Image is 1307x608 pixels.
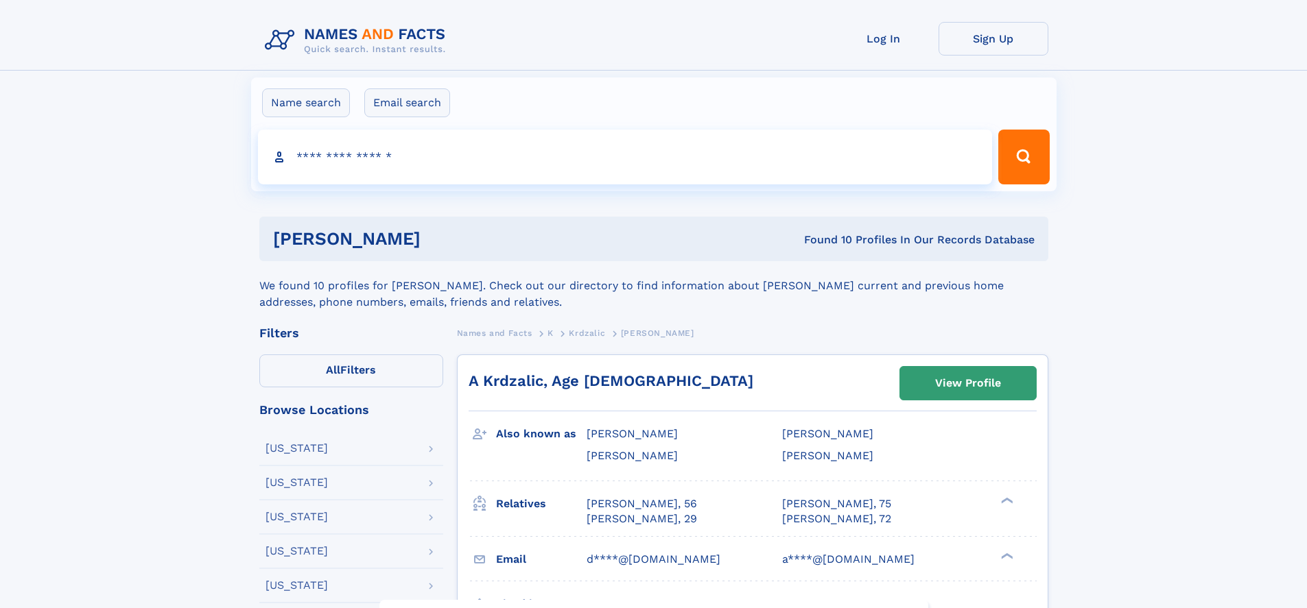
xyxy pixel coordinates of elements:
[273,230,613,247] h1: [PERSON_NAME]
[469,372,753,389] a: A Krdzalic, Age [DEMOGRAPHIC_DATA]
[569,324,605,341] a: Krdzalic
[569,328,605,338] span: Krdzalic
[587,427,678,440] span: [PERSON_NAME]
[587,496,697,511] a: [PERSON_NAME], 56
[266,511,328,522] div: [US_STATE]
[939,22,1048,56] a: Sign Up
[900,367,1036,400] a: View Profile
[266,477,328,488] div: [US_STATE]
[998,551,1014,560] div: ❯
[258,130,993,184] input: search input
[259,327,443,339] div: Filters
[326,363,340,376] span: All
[587,511,697,526] a: [PERSON_NAME], 29
[547,328,554,338] span: K
[496,548,587,571] h3: Email
[259,354,443,387] label: Filters
[547,324,554,341] a: K
[621,328,694,338] span: [PERSON_NAME]
[496,492,587,515] h3: Relatives
[266,443,328,454] div: [US_STATE]
[496,422,587,446] h3: Also known as
[998,130,1049,184] button: Search Button
[782,449,873,462] span: [PERSON_NAME]
[782,496,891,511] a: [PERSON_NAME], 75
[364,88,450,117] label: Email search
[266,580,328,591] div: [US_STATE]
[259,22,457,59] img: Logo Names and Facts
[266,546,328,557] div: [US_STATE]
[587,449,678,462] span: [PERSON_NAME]
[259,404,443,416] div: Browse Locations
[829,22,939,56] a: Log In
[782,427,873,440] span: [PERSON_NAME]
[259,261,1048,311] div: We found 10 profiles for [PERSON_NAME]. Check out our directory to find information about [PERSON...
[262,88,350,117] label: Name search
[457,324,532,341] a: Names and Facts
[935,367,1001,399] div: View Profile
[612,232,1035,247] div: Found 10 Profiles In Our Records Database
[782,511,891,526] a: [PERSON_NAME], 72
[998,496,1014,504] div: ❯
